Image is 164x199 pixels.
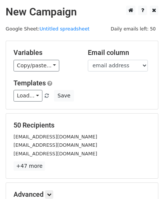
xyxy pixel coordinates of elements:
a: Load... [14,90,42,102]
a: Templates [14,79,46,87]
small: [EMAIL_ADDRESS][DOMAIN_NAME] [14,134,97,140]
h5: 50 Recipients [14,121,150,129]
h5: Advanced [14,190,150,199]
span: Daily emails left: 50 [108,25,158,33]
button: Save [54,90,74,102]
small: [EMAIL_ADDRESS][DOMAIN_NAME] [14,151,97,156]
h5: Email column [88,49,151,57]
small: [EMAIL_ADDRESS][DOMAIN_NAME] [14,142,97,148]
small: Google Sheet: [6,26,90,32]
iframe: Chat Widget [126,163,164,199]
a: Untitled spreadsheet [39,26,89,32]
h5: Variables [14,49,77,57]
a: Copy/paste... [14,60,59,71]
h2: New Campaign [6,6,158,18]
a: Daily emails left: 50 [108,26,158,32]
a: +47 more [14,161,45,171]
